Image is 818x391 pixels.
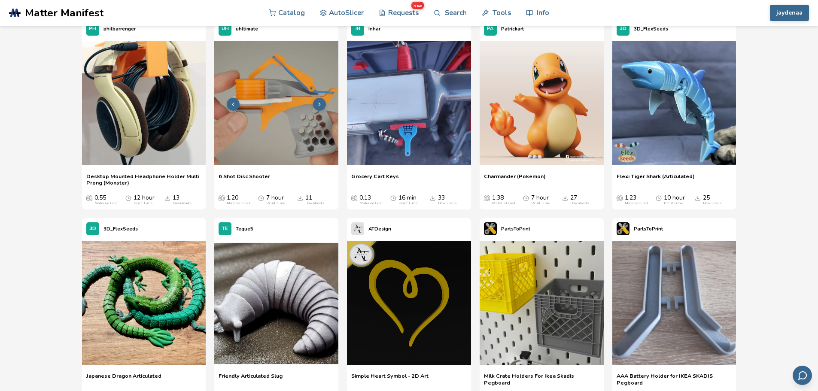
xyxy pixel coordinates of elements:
[664,194,685,206] div: 10 hour
[219,373,283,385] a: Friendly Articulated Slug
[492,194,515,206] div: 1.38
[398,201,417,206] div: Print Time
[695,194,701,201] span: Downloads
[501,224,530,233] p: PartsToPrint
[487,26,493,32] span: PA
[617,373,732,385] a: AAA Battery Holder for IKEA SKADIS Pegboard
[305,194,324,206] div: 11
[625,201,648,206] div: Material Cost
[793,366,812,385] button: Send feedback via email
[89,226,96,232] span: 3D
[612,218,667,239] a: PartsToPrint's profilePartsToPrint
[531,201,550,206] div: Print Time
[770,5,809,21] button: jaydenaa
[368,24,380,33] p: Inhar
[634,24,668,33] p: 3D_FlexSeeds
[703,194,722,206] div: 25
[492,201,515,206] div: Material Cost
[164,194,170,201] span: Downloads
[25,7,103,19] span: Matter Manifest
[570,194,589,206] div: 27
[359,194,383,206] div: 0.13
[703,201,722,206] div: Downloads
[634,224,663,233] p: PartsToPrint
[103,224,138,233] p: 3D_FlexSeeds
[484,222,497,235] img: PartsToPrint's profile
[94,201,118,206] div: Material Cost
[570,201,589,206] div: Downloads
[411,2,424,9] span: new
[227,201,250,206] div: Material Cost
[86,173,202,186] a: Desktop Mounted Headphone Holder Multi Prong (Monster)
[620,26,626,32] span: 3D
[297,194,303,201] span: Downloads
[480,218,535,239] a: PartsToPrint's profilePartsToPrint
[351,222,364,235] img: ATDesign's profile
[236,224,253,233] p: Teque5
[617,194,623,201] span: Average Cost
[86,373,161,385] a: Japanese Dragon Articulated
[625,194,648,206] div: 1.23
[484,173,546,186] a: Charmander (Pokemon)
[351,194,357,201] span: Average Cost
[219,173,270,186] a: 6 Shot Disc Shooter
[484,194,490,201] span: Average Cost
[89,26,96,32] span: PH
[617,222,629,235] img: PartsToPrint's profile
[103,24,136,33] p: philbarrenger
[134,194,155,206] div: 12 hour
[222,226,228,232] span: TE
[86,194,92,201] span: Average Cost
[664,201,683,206] div: Print Time
[484,373,599,385] a: Milk Crate Holders For Ikea Skadis Pegboard
[390,194,396,201] span: Average Print Time
[359,201,383,206] div: Material Cost
[523,194,529,201] span: Average Print Time
[351,173,399,186] a: Grocery Cart Keys
[351,373,429,385] a: Simple Heart Symbol - 2D Art
[656,194,662,201] span: Average Print Time
[368,224,391,233] p: ATDesign
[222,26,229,32] span: UH
[356,26,360,32] span: IN
[173,194,192,206] div: 13
[125,194,131,201] span: Average Print Time
[266,194,285,206] div: 7 hour
[236,24,258,33] p: uhltimate
[266,201,285,206] div: Print Time
[305,201,324,206] div: Downloads
[134,201,152,206] div: Print Time
[94,194,118,206] div: 0.55
[438,194,457,206] div: 33
[258,194,264,201] span: Average Print Time
[347,218,395,239] a: ATDesign's profileATDesign
[438,201,457,206] div: Downloads
[562,194,568,201] span: Downloads
[617,173,695,186] a: Flexi Tiger Shark (Articulated)
[173,201,192,206] div: Downloads
[531,194,550,206] div: 7 hour
[219,194,225,201] span: Average Cost
[227,194,250,206] div: 1.20
[398,194,417,206] div: 16 min
[430,194,436,201] span: Downloads
[501,24,524,33] p: Patrickart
